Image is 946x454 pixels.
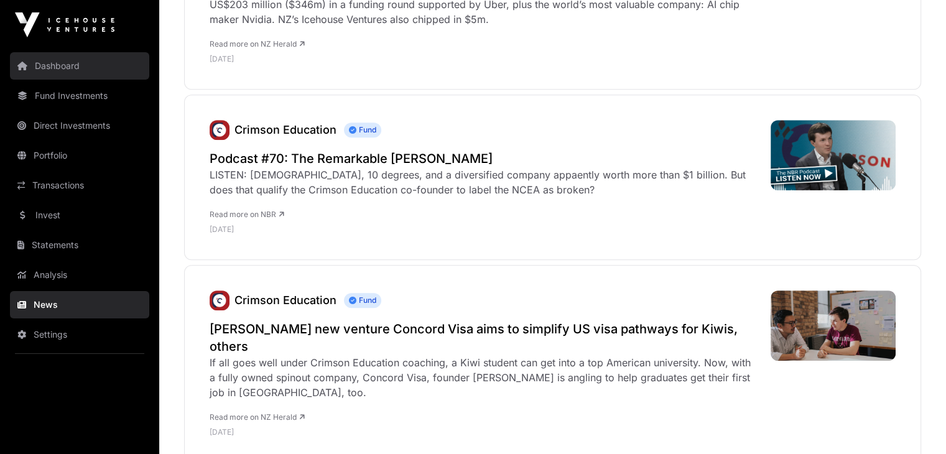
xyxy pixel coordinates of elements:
[10,291,149,318] a: News
[210,427,758,437] p: [DATE]
[210,290,230,310] img: unnamed.jpg
[10,321,149,348] a: Settings
[210,225,758,234] p: [DATE]
[210,355,758,400] div: If all goes well under Crimson Education coaching, a Kiwi student can get into a top American uni...
[10,142,149,169] a: Portfolio
[234,294,336,307] a: Crimson Education
[210,39,305,49] a: Read more on NZ Herald
[210,290,230,310] a: Crimson Education
[771,290,896,361] img: S2EQ3V4SVJGTPNBYDX7OWO3PIU.jpg
[10,261,149,289] a: Analysis
[344,293,381,308] span: Fund
[10,52,149,80] a: Dashboard
[210,320,758,355] a: [PERSON_NAME] new venture Concord Visa aims to simplify US visa pathways for Kiwis, others
[10,231,149,259] a: Statements
[210,210,284,219] a: Read more on NBR
[10,82,149,109] a: Fund Investments
[344,123,381,137] span: Fund
[210,120,230,140] a: Crimson Education
[10,202,149,229] a: Invest
[210,150,758,167] a: Podcast #70: The Remarkable [PERSON_NAME]
[15,12,114,37] img: Icehouse Ventures Logo
[210,54,758,64] p: [DATE]
[210,120,230,140] img: unnamed.jpg
[884,394,946,454] iframe: Chat Widget
[10,112,149,139] a: Direct Investments
[771,120,896,190] img: NBRP-Episode-70-Jamie-Beaton-LEAD-GIF.gif
[210,412,305,422] a: Read more on NZ Herald
[234,123,336,136] a: Crimson Education
[210,167,758,197] div: LISTEN: [DEMOGRAPHIC_DATA], 10 degrees, and a diversified company appaently worth more than $1 bi...
[10,172,149,199] a: Transactions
